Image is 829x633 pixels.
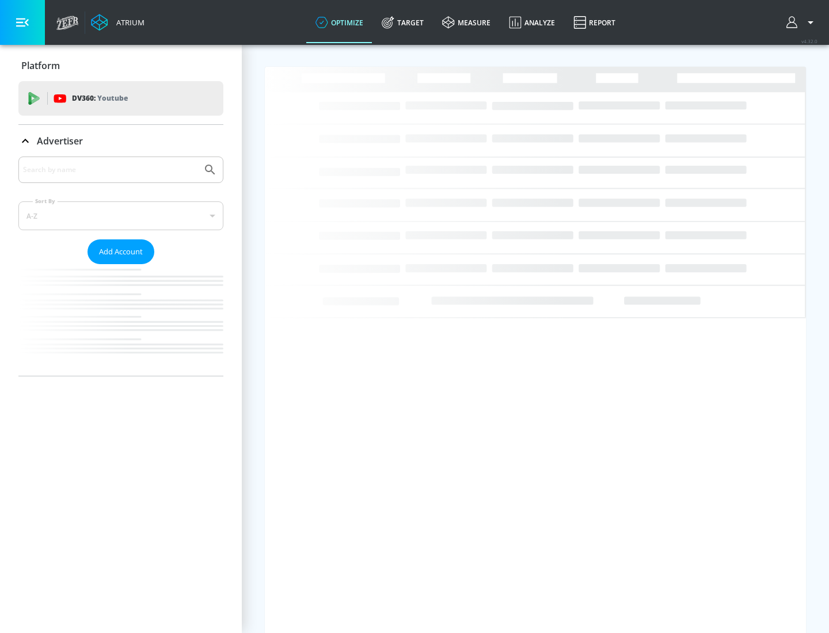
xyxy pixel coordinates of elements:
[372,2,433,43] a: Target
[72,92,128,105] p: DV360:
[88,239,154,264] button: Add Account
[306,2,372,43] a: optimize
[18,201,223,230] div: A-Z
[37,135,83,147] p: Advertiser
[18,264,223,376] nav: list of Advertiser
[18,125,223,157] div: Advertiser
[18,157,223,376] div: Advertiser
[18,49,223,82] div: Platform
[112,17,144,28] div: Atrium
[99,245,143,258] span: Add Account
[564,2,625,43] a: Report
[21,59,60,72] p: Platform
[433,2,500,43] a: measure
[801,38,817,44] span: v 4.32.0
[18,81,223,116] div: DV360: Youtube
[33,197,58,205] label: Sort By
[500,2,564,43] a: Analyze
[97,92,128,104] p: Youtube
[91,14,144,31] a: Atrium
[23,162,197,177] input: Search by name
